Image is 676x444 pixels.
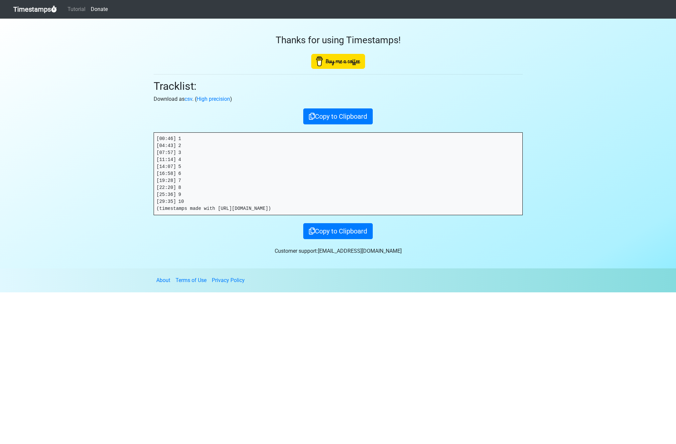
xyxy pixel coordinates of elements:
a: Terms of Use [176,277,206,283]
a: Timestamps [13,3,57,16]
a: Tutorial [65,3,88,16]
a: Donate [88,3,110,16]
a: Privacy Policy [212,277,245,283]
button: Copy to Clipboard [303,223,373,239]
h2: Tracklist: [154,80,523,92]
a: High precision [197,96,230,102]
img: Buy Me A Coffee [311,54,365,69]
button: Copy to Clipboard [303,108,373,124]
a: csv [185,96,192,102]
pre: [00:46] 1 [04:43] 2 [07:57] 3 [11:14] 4 [14:07] 5 [16:58] 6 [19:28] 7 [22:20] 8 [25:36] 9 [29:35]... [154,133,522,215]
h3: Thanks for using Timestamps! [154,35,523,46]
p: Download as . ( ) [154,95,523,103]
a: About [156,277,170,283]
